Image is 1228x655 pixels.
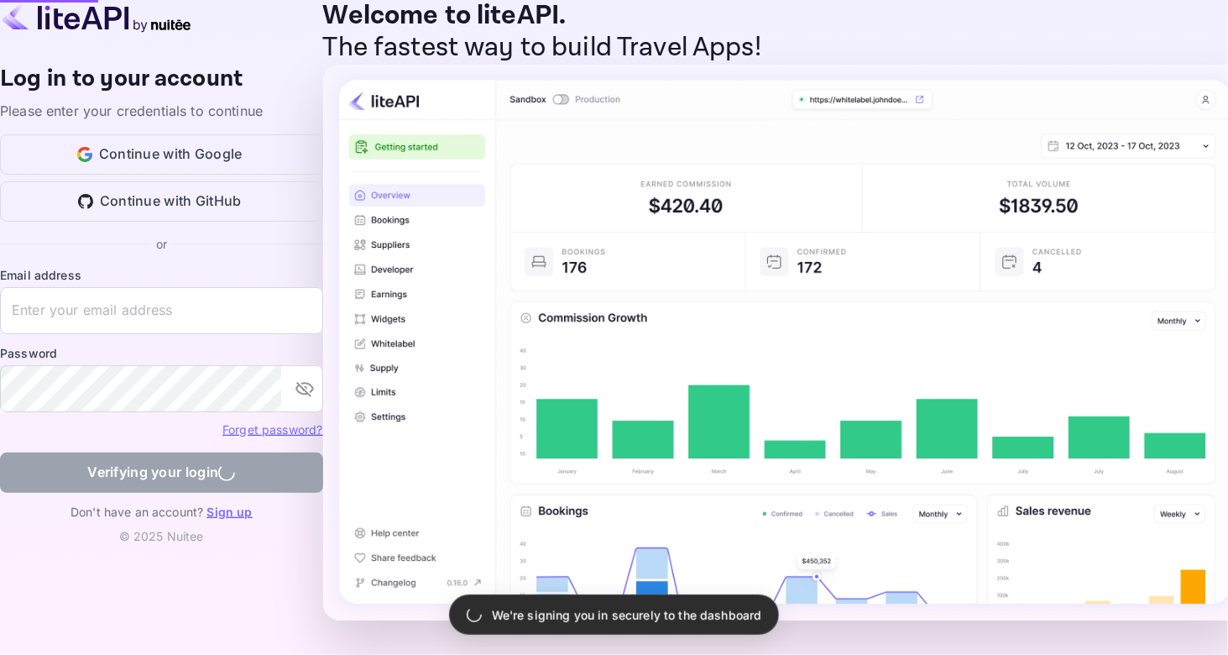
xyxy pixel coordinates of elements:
[206,505,252,519] a: Sign up
[222,422,322,437] a: Forget password?
[222,421,322,438] a: Forget password?
[156,235,167,253] p: or
[492,606,762,624] p: We're signing you in securely to the dashboard
[288,372,321,406] button: toggle password visibility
